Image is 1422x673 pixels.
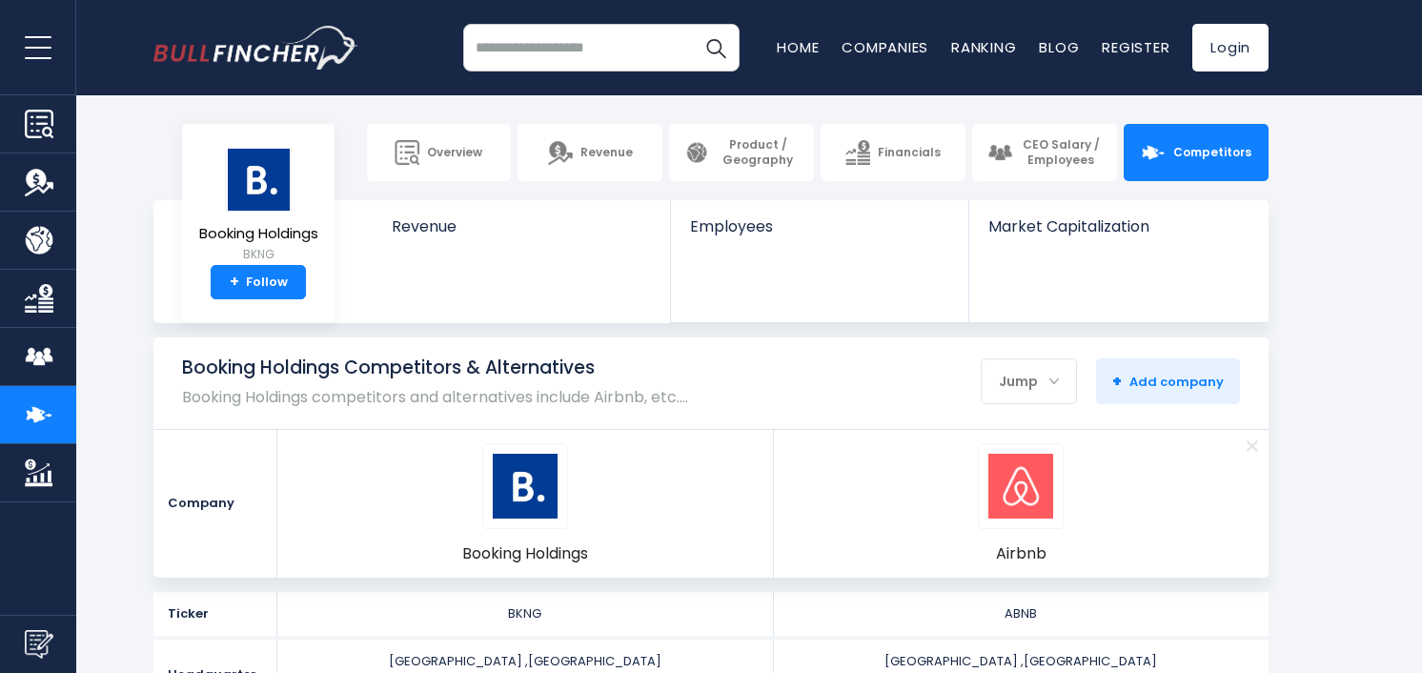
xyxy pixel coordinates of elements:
div: Jump [982,361,1076,401]
span: Competitors [1173,145,1251,160]
a: CEO Salary / Employees [972,124,1117,181]
span: CEO Salary / Employees [1020,137,1102,167]
a: Market Capitalization [969,200,1267,268]
a: Remove [1235,430,1269,463]
span: Overview [427,145,482,160]
p: Booking Holdings competitors and alternatives include Airbnb, etc.… [182,388,688,406]
span: Market Capitalization [988,217,1248,235]
a: Revenue [373,200,671,268]
div: Ticker [153,592,277,636]
a: ABNB logo Airbnb [978,443,1064,564]
img: bullfincher logo [153,26,358,70]
a: Employees [671,200,967,268]
img: BKNG logo [493,454,558,519]
a: Product / Geography [669,124,814,181]
strong: + [230,274,239,291]
span: Airbnb [996,543,1046,564]
a: Financials [821,124,965,181]
a: Competitors [1124,124,1269,181]
a: Home [777,37,819,57]
h1: Booking Holdings Competitors & Alternatives [182,357,688,380]
img: ABNB logo [988,454,1053,519]
a: Ranking [951,37,1016,57]
div: ABNB [780,605,1264,622]
a: BKNG logo Booking Holdings [462,443,588,564]
span: Revenue [392,217,652,235]
a: Register [1102,37,1169,57]
span: Financials [878,145,941,160]
a: Overview [367,124,512,181]
small: BKNG [199,246,318,263]
a: Blog [1039,37,1079,57]
a: Revenue [518,124,662,181]
span: Product / Geography [717,137,799,167]
div: BKNG [283,605,767,622]
button: Search [692,24,740,71]
strong: + [1112,370,1122,392]
span: Revenue [580,145,633,160]
a: Go to homepage [153,26,358,70]
span: Booking Holdings [199,226,318,242]
span: Add company [1112,373,1224,390]
a: +Follow [211,265,306,299]
button: +Add company [1096,358,1240,404]
a: Booking Holdings BKNG [198,147,319,266]
div: Company [153,430,277,578]
a: Login [1192,24,1269,71]
span: Booking Holdings [462,543,588,564]
a: Companies [842,37,928,57]
span: Employees [690,217,948,235]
